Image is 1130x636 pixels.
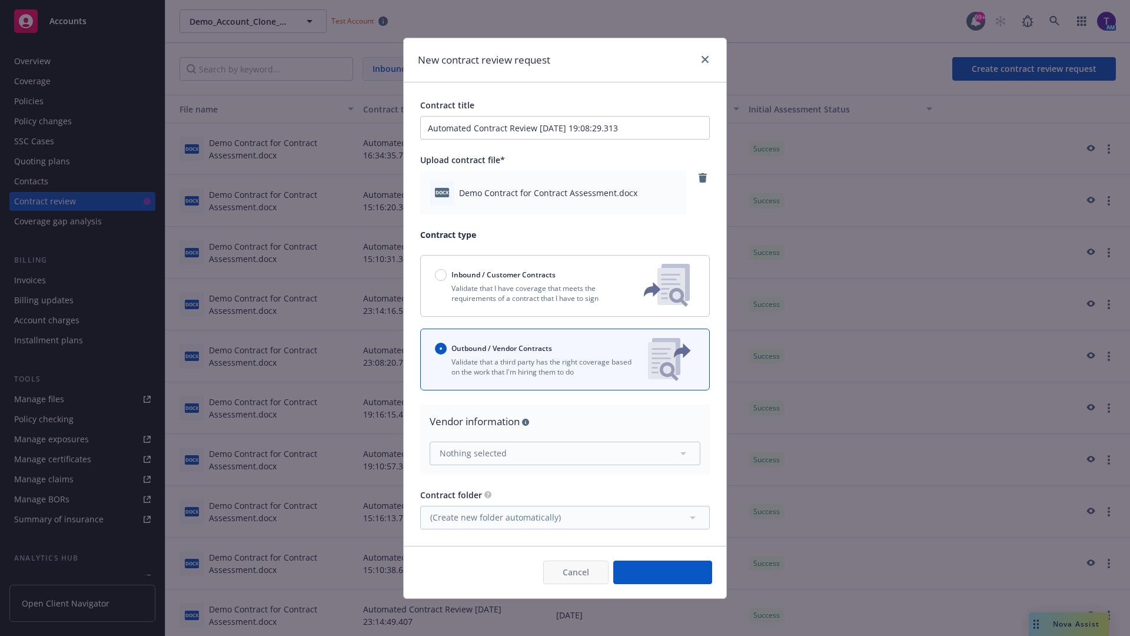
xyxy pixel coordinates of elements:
a: remove [696,171,710,185]
a: close [698,52,712,67]
span: Nothing selected [440,447,507,459]
input: Inbound / Customer Contracts [435,269,447,281]
button: Cancel [543,561,609,584]
input: Outbound / Vendor Contracts [435,343,447,355]
h1: New contract review request [418,52,550,68]
span: Create request [633,567,693,578]
button: Inbound / Customer ContractsValidate that I have coverage that meets the requirements of a contra... [420,255,710,317]
span: Contract folder [420,489,482,501]
span: Contract title [420,100,474,111]
span: docx [435,188,449,197]
span: (Create new folder automatically) [430,511,561,524]
p: Validate that I have coverage that meets the requirements of a contract that I have to sign [435,283,624,303]
span: Upload contract file* [420,154,505,165]
div: Vendor information [430,414,700,429]
p: Validate that a third party has the right coverage based on the work that I'm hiring them to do [435,357,639,377]
p: Contract type [420,228,710,241]
button: (Create new folder automatically) [420,506,710,529]
button: Create request [613,561,712,584]
span: Demo Contract for Contract Assessment.docx [459,187,637,199]
span: Outbound / Vendor Contracts [451,343,552,353]
span: Cancel [563,567,589,578]
input: Enter a title for this contract [420,116,710,140]
button: Outbound / Vendor ContractsValidate that a third party has the right coverage based on the work t... [420,329,710,390]
span: Inbound / Customer Contracts [451,270,556,280]
button: Nothing selected [430,442,700,465]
